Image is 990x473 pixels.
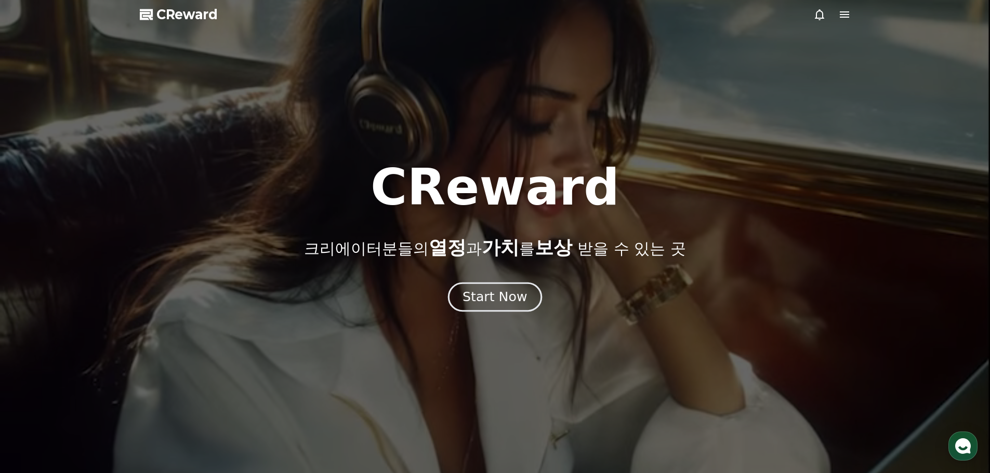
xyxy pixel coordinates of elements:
a: Start Now [450,293,540,303]
span: 홈 [33,345,39,353]
button: Start Now [448,282,542,312]
span: CReward [156,6,218,23]
span: 설정 [161,345,173,353]
p: 크리에이터분들의 과 를 받을 수 있는 곳 [304,237,685,258]
span: 열정 [429,237,466,258]
span: 가치 [482,237,519,258]
span: 대화 [95,345,108,354]
span: 보상 [535,237,572,258]
a: 설정 [134,329,200,355]
a: 홈 [3,329,69,355]
a: 대화 [69,329,134,355]
a: CReward [140,6,218,23]
h1: CReward [371,163,619,212]
div: Start Now [463,288,527,306]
